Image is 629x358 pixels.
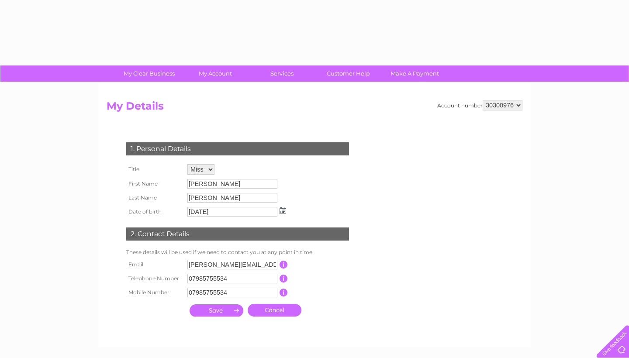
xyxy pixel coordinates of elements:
[124,258,185,272] th: Email
[246,65,318,82] a: Services
[113,65,185,82] a: My Clear Business
[379,65,451,82] a: Make A Payment
[248,304,301,317] a: Cancel
[124,162,185,177] th: Title
[437,100,522,110] div: Account number
[280,289,288,296] input: Information
[107,100,522,117] h2: My Details
[280,275,288,282] input: Information
[280,207,286,214] img: ...
[180,65,252,82] a: My Account
[124,272,185,286] th: Telephone Number
[190,304,243,317] input: Submit
[126,227,349,241] div: 2. Contact Details
[280,261,288,268] input: Information
[124,247,351,258] td: These details will be used if we need to contact you at any point in time.
[312,65,384,82] a: Customer Help
[124,286,185,299] th: Mobile Number
[124,191,185,205] th: Last Name
[126,142,349,155] div: 1. Personal Details
[124,177,185,191] th: First Name
[124,205,185,219] th: Date of birth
